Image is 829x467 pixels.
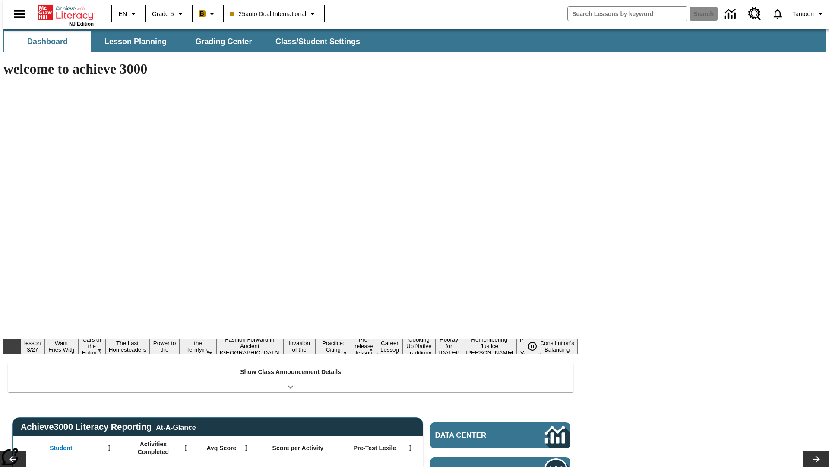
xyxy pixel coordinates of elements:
button: Lesson carousel, Next [803,451,829,467]
button: Language: EN, Select a language [115,6,142,22]
button: Open side menu [7,1,32,27]
button: Slide 7 Fashion Forward in Ancient Rome [216,335,283,357]
span: Student [50,444,72,452]
div: SubNavbar [3,29,826,52]
button: Class/Student Settings [269,31,367,52]
button: Slide 5 Solar Power to the People [149,332,180,361]
button: Slide 9 Mixed Practice: Citing Evidence [315,332,351,361]
button: Slide 6 Attack of the Terrifying Tomatoes [180,332,216,361]
span: Dashboard [27,37,68,47]
h1: welcome to achieve 3000 [3,61,578,77]
button: Grading Center [180,31,267,52]
button: Slide 1 Test lesson 3/27 en [21,332,44,361]
a: Home [38,4,94,21]
button: Slide 10 Pre-release lesson [351,335,377,357]
span: Achieve3000 Literacy Reporting [21,422,196,432]
button: Slide 8 The Invasion of the Free CD [283,332,316,361]
button: Slide 4 The Last Homesteaders [105,339,150,354]
button: Lesson Planning [92,31,179,52]
div: Show Class Announcement Details [8,362,573,392]
button: Slide 14 Remembering Justice O'Connor [462,335,516,357]
button: Class: 25auto Dual International, Select your class [227,6,321,22]
button: Slide 15 Point of View [516,335,536,357]
button: Open Menu [404,441,417,454]
span: Grading Center [195,37,252,47]
input: search field [568,7,687,21]
button: Open Menu [103,441,116,454]
button: Dashboard [4,31,91,52]
button: Slide 11 Career Lesson [377,339,402,354]
span: Class/Student Settings [275,37,360,47]
span: Pre-Test Lexile [354,444,396,452]
button: Grade: Grade 5, Select a grade [149,6,189,22]
div: At-A-Glance [156,422,196,432]
span: Lesson Planning [104,37,167,47]
div: Pause [524,339,550,354]
span: Score per Activity [272,444,324,452]
span: Activities Completed [125,440,182,456]
button: Slide 13 Hooray for Constitution Day! [436,335,462,357]
span: 25auto Dual International [230,10,306,19]
button: Slide 12 Cooking Up Native Traditions [402,335,436,357]
span: Tautoen [792,10,814,19]
button: Slide 2 Do You Want Fries With That? [44,332,79,361]
a: Data Center [719,2,743,26]
button: Pause [524,339,541,354]
span: Avg Score [206,444,236,452]
div: Home [38,3,94,26]
button: Open Menu [240,441,253,454]
button: Open Menu [179,441,192,454]
button: Boost Class color is peach. Change class color [195,6,221,22]
span: NJ Edition [69,21,94,26]
a: Notifications [766,3,789,25]
span: EN [119,10,127,19]
span: Grade 5 [152,10,174,19]
a: Resource Center, Will open in new tab [743,2,766,26]
button: Slide 16 The Constitution's Balancing Act [536,332,578,361]
span: Data Center [435,431,516,440]
p: Show Class Announcement Details [240,368,341,377]
span: B [200,8,204,19]
div: SubNavbar [3,31,368,52]
a: Data Center [430,422,570,448]
button: Slide 3 Cars of the Future? [79,335,105,357]
button: Profile/Settings [789,6,829,22]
